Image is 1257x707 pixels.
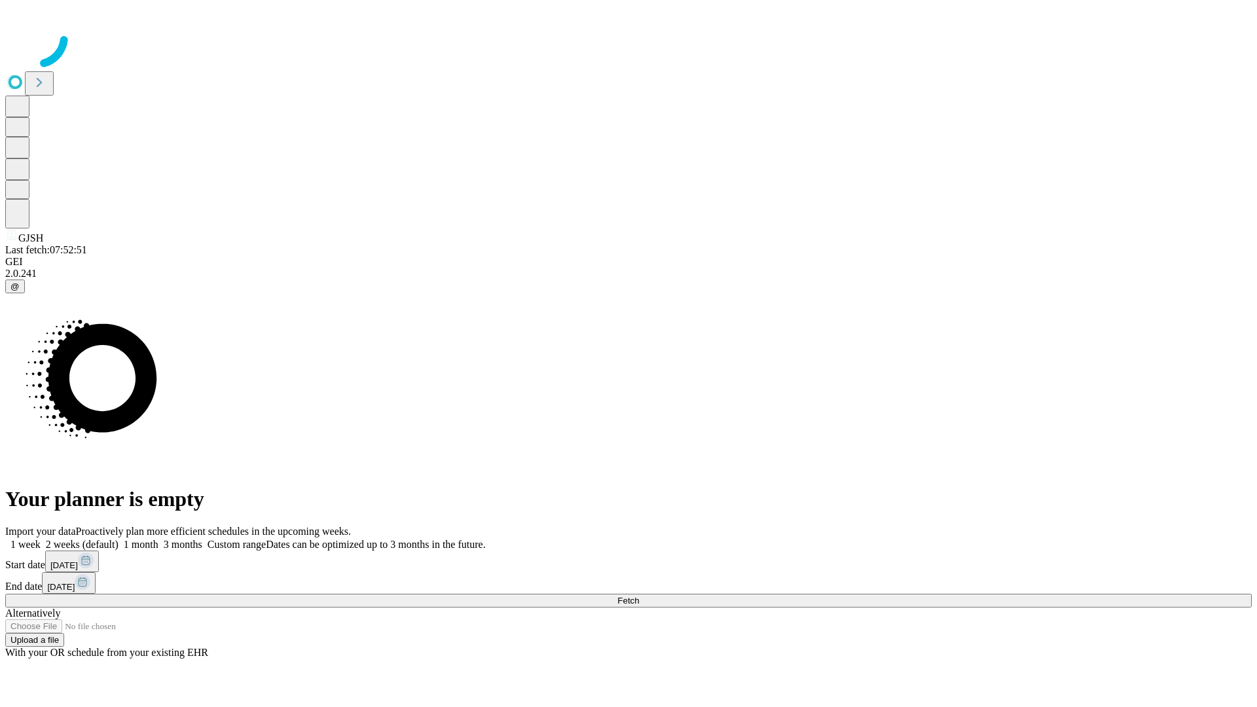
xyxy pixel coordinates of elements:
[46,539,118,550] span: 2 weeks (default)
[208,539,266,550] span: Custom range
[42,572,96,594] button: [DATE]
[45,551,99,572] button: [DATE]
[10,539,41,550] span: 1 week
[5,280,25,293] button: @
[617,596,639,606] span: Fetch
[5,647,208,658] span: With your OR schedule from your existing EHR
[5,487,1252,511] h1: Your planner is empty
[18,232,43,244] span: GJSH
[5,607,60,619] span: Alternatively
[5,256,1252,268] div: GEI
[47,582,75,592] span: [DATE]
[5,572,1252,594] div: End date
[50,560,78,570] span: [DATE]
[5,244,87,255] span: Last fetch: 07:52:51
[10,281,20,291] span: @
[5,594,1252,607] button: Fetch
[5,526,76,537] span: Import your data
[266,539,485,550] span: Dates can be optimized up to 3 months in the future.
[124,539,158,550] span: 1 month
[5,633,64,647] button: Upload a file
[5,268,1252,280] div: 2.0.241
[5,551,1252,572] div: Start date
[164,539,202,550] span: 3 months
[76,526,351,537] span: Proactively plan more efficient schedules in the upcoming weeks.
